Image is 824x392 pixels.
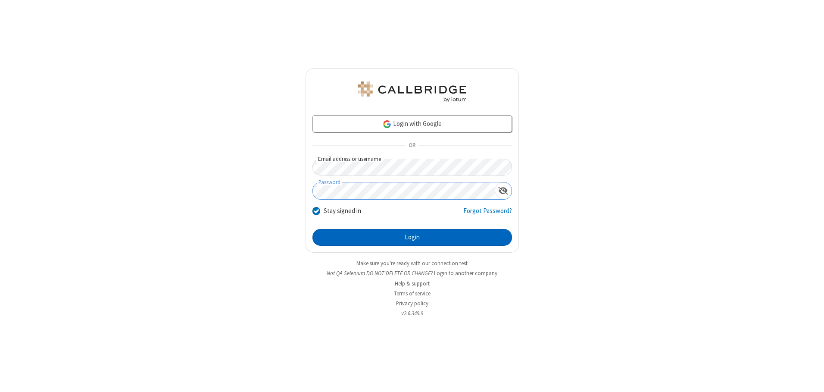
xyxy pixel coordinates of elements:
li: Not QA Selenium DO NOT DELETE OR CHANGE? [306,269,519,277]
a: Help & support [395,280,430,287]
img: google-icon.png [382,119,392,129]
a: Make sure you're ready with our connection test [356,260,468,267]
button: Login to another company [434,269,497,277]
img: QA Selenium DO NOT DELETE OR CHANGE [356,82,468,102]
a: Terms of service [394,290,431,297]
a: Privacy policy [396,300,428,307]
li: v2.6.349.9 [306,309,519,317]
div: Show password [495,182,512,198]
input: Email address or username [312,159,512,176]
input: Password [313,182,495,199]
button: Login [312,229,512,246]
a: Login with Google [312,115,512,132]
a: Forgot Password? [463,206,512,223]
span: OR [405,140,419,152]
label: Stay signed in [324,206,361,216]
